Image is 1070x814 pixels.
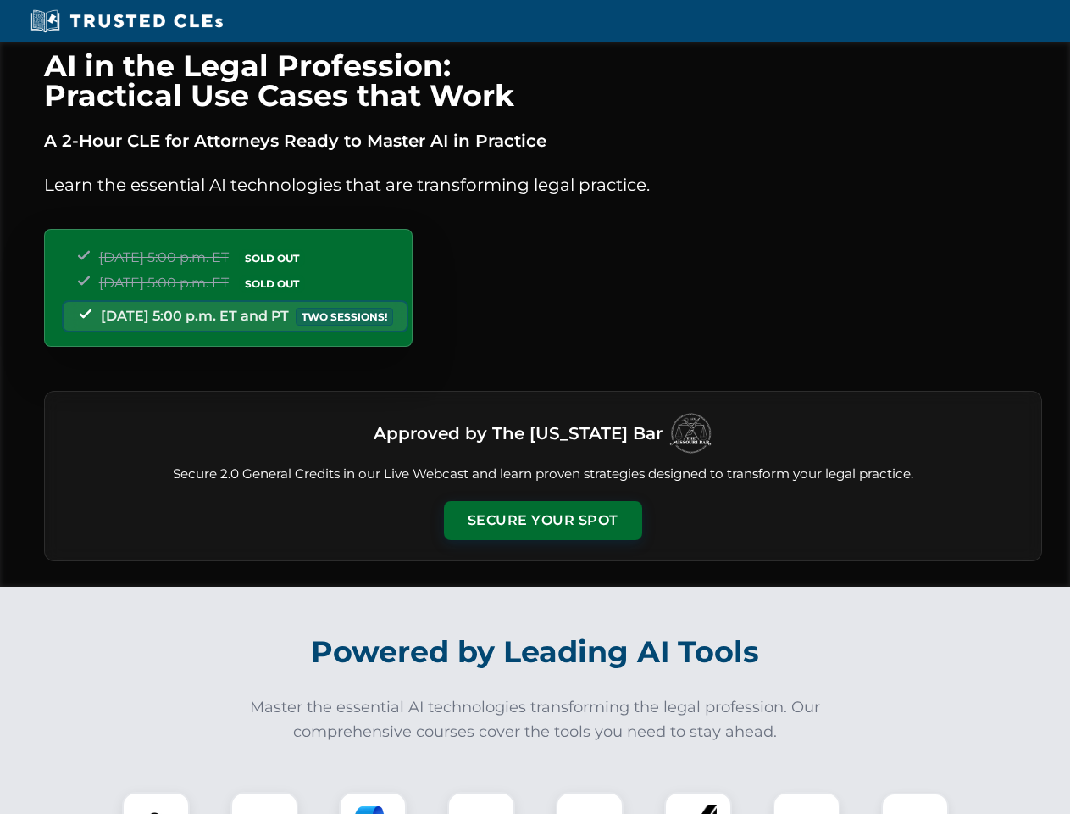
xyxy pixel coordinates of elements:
[99,249,229,265] span: [DATE] 5:00 p.m. ET
[44,51,1042,110] h1: AI in the Legal Profession: Practical Use Cases that Work
[99,275,229,291] span: [DATE] 5:00 p.m. ET
[374,418,663,449] h3: Approved by The [US_STATE] Bar
[25,8,228,34] img: Trusted CLEs
[669,412,712,454] img: Logo
[239,695,832,744] p: Master the essential AI technologies transforming the legal profession. Our comprehensive courses...
[44,171,1042,198] p: Learn the essential AI technologies that are transforming legal practice.
[444,501,642,540] button: Secure Your Spot
[239,249,305,267] span: SOLD OUT
[66,622,1005,682] h2: Powered by Leading AI Tools
[44,127,1042,154] p: A 2-Hour CLE for Attorneys Ready to Master AI in Practice
[239,275,305,293] span: SOLD OUT
[65,465,1021,484] p: Secure 2.0 General Credits in our Live Webcast and learn proven strategies designed to transform ...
